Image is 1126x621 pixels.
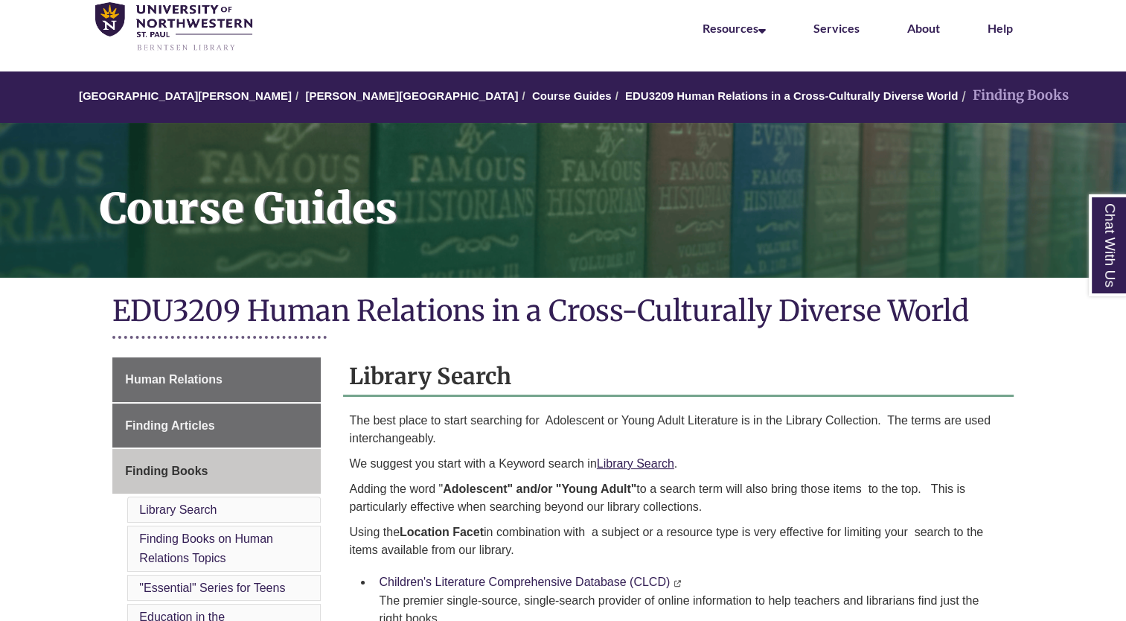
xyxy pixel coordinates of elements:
[125,373,223,386] span: Human Relations
[813,21,860,35] a: Services
[349,480,1007,516] p: Adding the word " to a search term will also bring those items to the top. This is particularly e...
[83,123,1126,258] h1: Course Guides
[597,457,674,470] a: Library Search
[79,89,292,102] a: [GEOGRAPHIC_DATA][PERSON_NAME]
[125,419,214,432] span: Finding Articles
[400,526,484,538] strong: Location Facet
[139,503,217,516] a: Library Search
[343,357,1013,397] h2: Library Search
[139,582,285,594] a: "Essential" Series for Teens
[139,532,273,564] a: Finding Books on Human Relations Topics
[349,523,1007,559] p: Using the in combination with a subject or a resource type is very effective for limiting your se...
[112,293,1013,332] h1: EDU3209 Human Relations in a Cross-Culturally Diverse World
[95,2,252,52] img: UNWSP Library Logo
[988,21,1013,35] a: Help
[958,85,1069,106] li: Finding Books
[907,21,940,35] a: About
[443,483,636,495] b: Adolescent" and/or "Young Adult"
[125,465,208,477] span: Finding Books
[349,455,1007,473] p: We suggest you start with a Keyword search in .
[112,449,321,494] a: Finding Books
[112,404,321,448] a: Finding Articles
[379,576,670,588] a: Children's Literature Comprehensive Database (CLCD)
[674,580,682,587] i: This link opens in a new window
[112,357,321,402] a: Human Relations
[349,412,1007,448] p: The best place to start searching for Adolescent or Young Adult Literature is in the Library Coll...
[532,89,612,102] a: Course Guides
[305,89,518,102] a: [PERSON_NAME][GEOGRAPHIC_DATA]
[625,89,958,102] a: EDU3209 Human Relations in a Cross-Culturally Diverse World
[703,21,766,35] a: Resources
